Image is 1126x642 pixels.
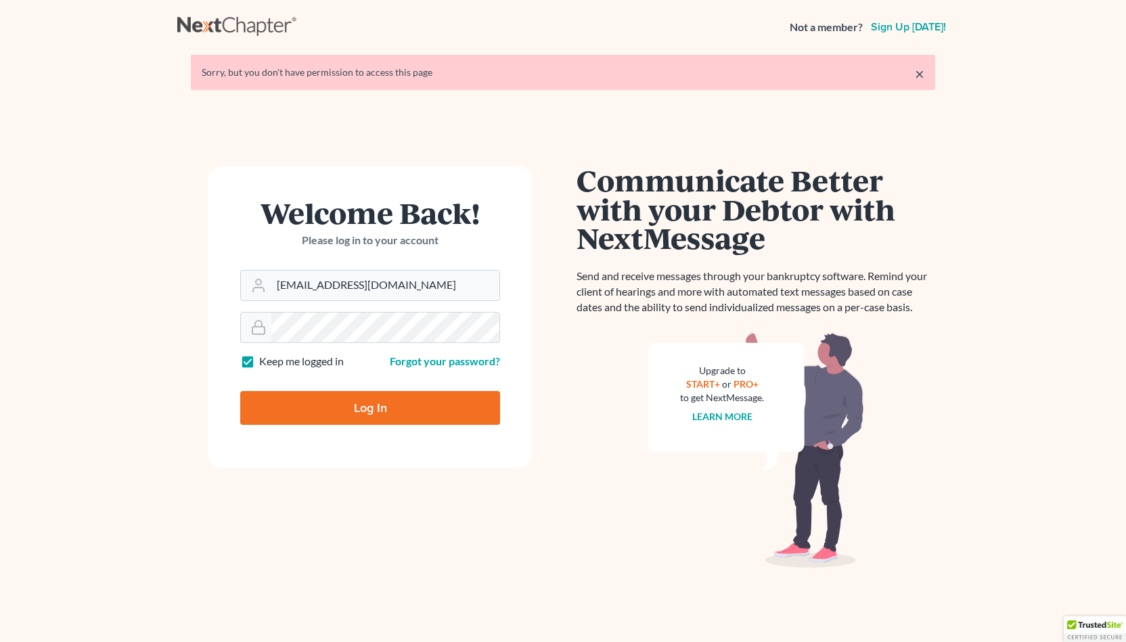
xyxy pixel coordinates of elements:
a: × [915,66,924,82]
h1: Communicate Better with your Debtor with NextMessage [577,166,935,252]
strong: Not a member? [790,20,863,35]
img: nextmessage_bg-59042aed3d76b12b5cd301f8e5b87938c9018125f34e5fa2b7a6b67550977c72.svg [648,331,864,568]
h1: Welcome Back! [240,198,500,227]
p: Send and receive messages through your bankruptcy software. Remind your client of hearings and mo... [577,269,935,315]
a: PRO+ [734,378,759,390]
label: Keep me logged in [259,354,344,369]
a: Forgot your password? [390,354,500,367]
input: Email Address [271,271,499,300]
div: Upgrade to [680,364,764,377]
a: START+ [686,378,720,390]
a: Learn more [692,411,752,422]
div: to get NextMessage. [680,391,764,405]
div: Sorry, but you don't have permission to access this page [202,66,924,79]
span: or [722,378,731,390]
input: Log In [240,391,500,425]
a: Sign up [DATE]! [868,22,949,32]
p: Please log in to your account [240,233,500,248]
div: TrustedSite Certified [1064,616,1126,642]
